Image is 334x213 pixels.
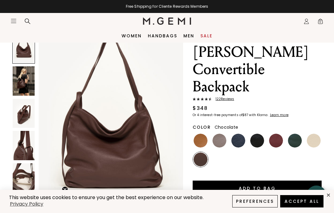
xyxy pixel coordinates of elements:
img: Black [250,134,264,148]
div: $348 [193,105,208,112]
img: The Laura Convertible Backpack [13,163,35,192]
h2: Color [193,125,211,130]
button: Preferences [232,195,278,207]
img: The Laura Convertible Backpack [13,66,35,95]
button: Open site menu [11,18,17,24]
div: close [326,193,331,198]
a: Learn more [269,113,289,117]
a: 122Reviews [193,97,322,102]
span: 0 [317,19,323,26]
img: Warm Gray [212,134,226,148]
img: Navy [231,134,245,148]
a: Women [122,33,142,38]
img: Tan [194,134,208,148]
img: Chocolate [194,152,208,166]
klarna-placement-style-body: Or 4 interest-free payments of [193,113,242,117]
a: Privacy Policy (opens in a new tab) [9,200,44,208]
h1: The [PERSON_NAME] Convertible Backpack [193,26,322,95]
span: This website uses cookies to ensure you get the best experience on our website. [9,194,203,201]
span: 122 Review s [212,97,234,101]
img: The Laura Convertible Backpack [13,131,35,160]
img: Dark Green [288,134,302,148]
button: Close teaser [62,186,68,193]
img: The Laura Convertible Backpack [13,99,35,128]
button: Accept All [280,195,323,207]
img: M.Gemi [143,17,191,25]
img: Ecru [307,134,321,148]
img: Dark Burgundy [269,134,283,148]
klarna-placement-style-body: with Klarna [249,113,269,117]
span: Chocolate [215,124,238,130]
klarna-placement-style-amount: $87 [242,113,248,117]
button: Add to Bag [193,181,322,195]
a: Sale [200,33,212,38]
a: Men [183,33,194,38]
klarna-placement-style-cta: Learn more [270,113,289,117]
a: Handbags [148,33,177,38]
